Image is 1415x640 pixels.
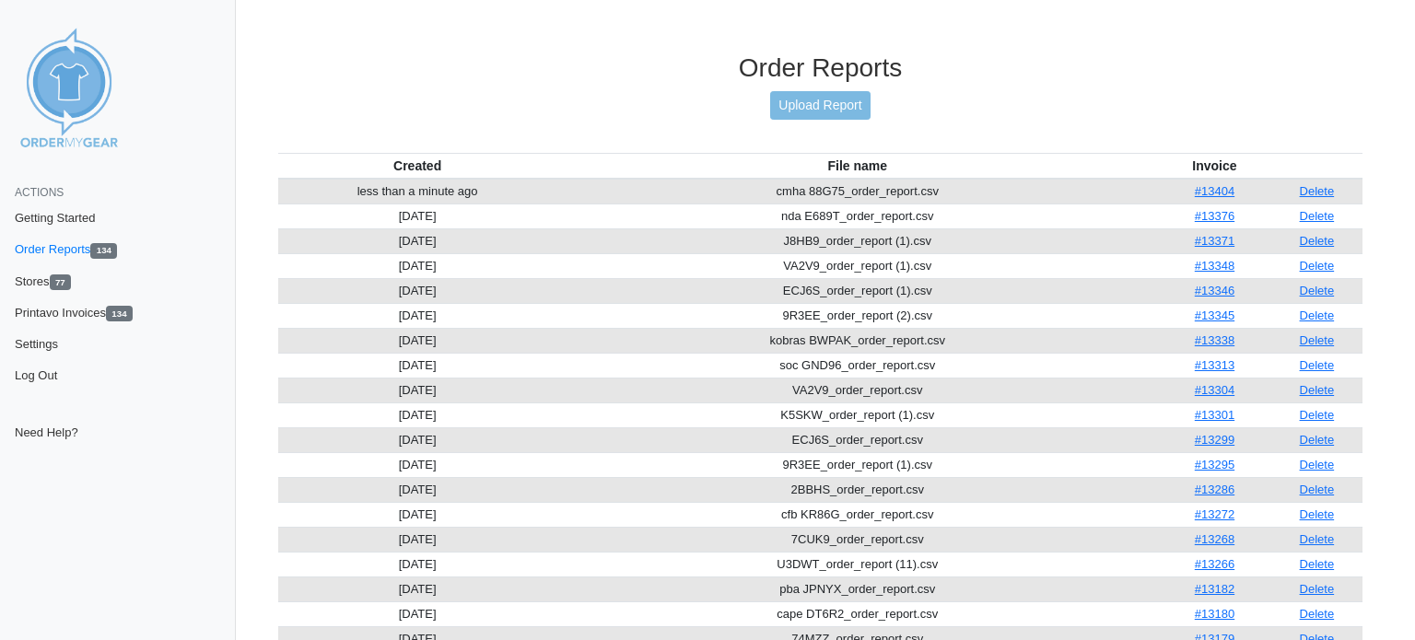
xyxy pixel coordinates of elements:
a: Delete [1300,483,1335,496]
td: [DATE] [278,477,556,502]
a: #13268 [1195,532,1234,546]
h3: Order Reports [278,52,1362,84]
td: less than a minute ago [278,179,556,204]
td: [DATE] [278,278,556,303]
a: #13182 [1195,582,1234,596]
a: Delete [1300,284,1335,297]
a: Delete [1300,433,1335,447]
a: Delete [1300,458,1335,471]
td: 7CUK9_order_report.csv [556,527,1158,552]
td: [DATE] [278,353,556,378]
td: soc GND96_order_report.csv [556,353,1158,378]
a: #13313 [1195,358,1234,372]
td: [DATE] [278,328,556,353]
a: Delete [1300,308,1335,322]
td: 2BBHS_order_report.csv [556,477,1158,502]
td: VA2V9_order_report.csv [556,378,1158,402]
td: cmha 88G75_order_report.csv [556,179,1158,204]
td: VA2V9_order_report (1).csv [556,253,1158,278]
a: Delete [1300,557,1335,571]
a: #13376 [1195,209,1234,223]
td: cfb KR86G_order_report.csv [556,502,1158,527]
td: J8HB9_order_report (1).csv [556,228,1158,253]
a: #13301 [1195,408,1234,422]
a: Delete [1300,607,1335,621]
a: #13272 [1195,507,1234,521]
a: Upload Report [770,91,870,120]
th: Invoice [1158,153,1270,179]
th: File name [556,153,1158,179]
a: #13404 [1195,184,1234,198]
a: #13338 [1195,333,1234,347]
span: 134 [90,243,117,259]
td: [DATE] [278,452,556,477]
a: Delete [1300,358,1335,372]
th: Created [278,153,556,179]
td: [DATE] [278,552,556,576]
a: Delete [1300,333,1335,347]
td: cape DT6R2_order_report.csv [556,601,1158,626]
td: kobras BWPAK_order_report.csv [556,328,1158,353]
a: Delete [1300,209,1335,223]
td: [DATE] [278,253,556,278]
a: Delete [1300,234,1335,248]
td: [DATE] [278,502,556,527]
a: Delete [1300,507,1335,521]
td: [DATE] [278,378,556,402]
td: [DATE] [278,204,556,228]
td: pba JPNYX_order_report.csv [556,576,1158,601]
td: ECJ6S_order_report.csv [556,427,1158,452]
a: Delete [1300,259,1335,273]
a: #13304 [1195,383,1234,397]
span: 77 [50,274,72,290]
a: Delete [1300,184,1335,198]
td: 9R3EE_order_report (2).csv [556,303,1158,328]
a: Delete [1300,532,1335,546]
td: [DATE] [278,576,556,601]
td: [DATE] [278,402,556,427]
td: U3DWT_order_report (11).csv [556,552,1158,576]
span: Actions [15,186,64,199]
td: 9R3EE_order_report (1).csv [556,452,1158,477]
span: 134 [106,306,133,321]
a: Delete [1300,408,1335,422]
a: #13346 [1195,284,1234,297]
a: #13348 [1195,259,1234,273]
a: #13345 [1195,308,1234,322]
td: K5SKW_order_report (1).csv [556,402,1158,427]
a: Delete [1300,383,1335,397]
td: [DATE] [278,303,556,328]
a: #13371 [1195,234,1234,248]
a: #13299 [1195,433,1234,447]
td: [DATE] [278,527,556,552]
a: #13266 [1195,557,1234,571]
a: Delete [1300,582,1335,596]
td: ECJ6S_order_report (1).csv [556,278,1158,303]
td: nda E689T_order_report.csv [556,204,1158,228]
a: #13180 [1195,607,1234,621]
td: [DATE] [278,228,556,253]
td: [DATE] [278,427,556,452]
a: #13295 [1195,458,1234,471]
td: [DATE] [278,601,556,626]
a: #13286 [1195,483,1234,496]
